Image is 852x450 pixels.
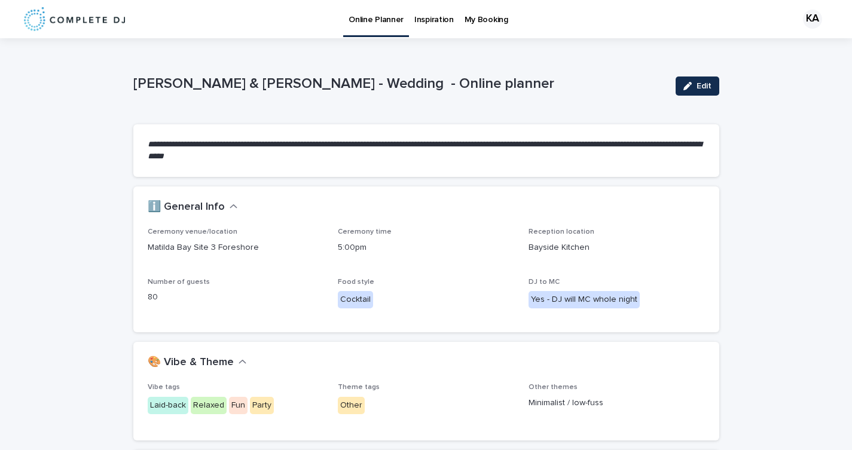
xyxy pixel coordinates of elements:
[338,291,373,308] div: Cocktail
[148,228,237,235] span: Ceremony venue/location
[338,384,380,391] span: Theme tags
[148,291,324,304] p: 80
[338,241,514,254] p: 5:00pm
[133,75,666,93] p: [PERSON_NAME] & [PERSON_NAME] - Wedding - Online planner
[803,10,822,29] div: KA
[191,397,227,414] div: Relaxed
[148,384,180,391] span: Vibe tags
[529,291,640,308] div: Yes - DJ will MC whole night
[529,278,560,286] span: DJ to MC
[148,356,247,369] button: 🎨 Vibe & Theme
[148,201,238,214] button: ℹ️ General Info
[676,76,719,96] button: Edit
[148,397,188,414] div: Laid-back
[148,201,225,214] h2: ℹ️ General Info
[529,384,578,391] span: Other themes
[697,82,711,90] span: Edit
[338,397,365,414] div: Other
[148,241,324,254] p: Matilda Bay Site 3 Foreshore
[148,278,210,286] span: Number of guests
[338,228,392,235] span: Ceremony time
[250,397,274,414] div: Party
[24,7,125,31] img: 8nP3zCmvR2aWrOmylPw8
[529,397,705,409] p: Minimalist / low-fuss
[229,397,248,414] div: Fun
[338,278,374,286] span: Food style
[148,356,234,369] h2: 🎨 Vibe & Theme
[529,228,594,235] span: Reception location
[529,241,705,254] p: Bayside Kitchen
